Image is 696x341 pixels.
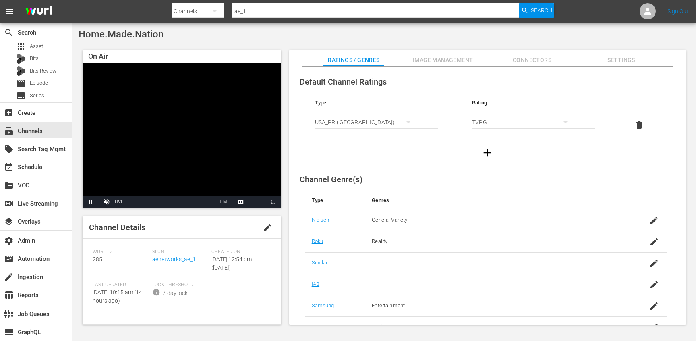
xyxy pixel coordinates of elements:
button: Picture-in-Picture [249,196,265,208]
button: Captions [233,196,249,208]
span: Ingestion [4,272,14,282]
a: IAB [312,281,319,287]
a: Roku [312,238,323,244]
span: Episode [30,79,48,87]
span: Default Channel Ratings [300,77,387,87]
span: Asset [16,42,26,51]
th: Rating [466,93,623,112]
div: USA_PR ([GEOGRAPHIC_DATA]) [315,111,418,133]
span: Ratings / Genres [323,55,384,65]
a: Sign Out [667,8,688,15]
span: [DATE] 12:54 pm ([DATE]) [211,256,252,271]
a: aenetworks_ae_1 [152,256,196,262]
button: Seek to live, currently playing live [217,196,233,208]
span: Image Management [413,55,473,65]
span: Episode [16,79,26,88]
span: Settings [591,55,651,65]
span: Reports [4,290,14,300]
th: Type [309,93,466,112]
span: Channel Genre(s) [300,175,362,184]
div: Bits [16,54,26,64]
span: Home.Made.Nation [79,29,164,40]
span: Overlays [4,217,14,227]
span: Slug: [152,249,208,255]
button: Pause [83,196,99,208]
span: Bits [30,54,39,62]
span: Created On: [211,249,267,255]
button: delete [630,115,649,135]
span: menu [5,6,14,16]
span: Schedule [4,162,14,172]
span: Connectors [502,55,562,65]
span: Last Updated: [93,282,148,288]
span: Search Tag Mgmt [4,144,14,154]
button: edit [258,218,277,237]
span: [DATE] 10:15 am (14 hours ago) [93,289,142,304]
span: Channel Details [89,222,145,232]
span: LIVE [220,200,229,204]
div: LIVE [115,196,124,208]
th: Genres [365,191,626,210]
img: ans4CAIJ8jUAAAAAAAAAAAAAAAAAAAAAAAAgQb4GAAAAAAAAAAAAAAAAAAAAAAAAJMjXAAAAAAAAAAAAAAAAAAAAAAAAgAT5G... [19,2,58,21]
div: TVPG [472,111,575,133]
span: Channels [4,126,14,136]
span: VOD [4,181,14,190]
span: Asset [30,42,43,50]
span: edit [263,223,272,233]
table: simple table [309,93,667,137]
button: Unmute [99,196,115,208]
span: Live Streaming [4,199,14,208]
span: Create [4,108,14,118]
span: Search [4,28,14,37]
span: delete [634,120,644,130]
div: Video Player [83,63,281,208]
span: Wurl ID: [93,249,148,255]
span: Bits Review [30,67,56,75]
div: 7-day lock [162,289,188,297]
span: Series [16,91,26,100]
span: Search [531,3,552,18]
span: GraphQL [4,327,14,337]
button: Search [519,3,554,18]
th: Type [305,191,366,210]
button: Fullscreen [265,196,281,208]
span: info [152,288,160,296]
span: On Air [88,52,108,60]
span: Admin [4,236,14,245]
span: Lock Threshold: [152,282,208,288]
span: Automation [4,254,14,264]
a: LG Primary [312,324,338,330]
a: Samsung [312,302,334,308]
a: Sinclair [312,260,329,266]
span: 285 [93,256,102,262]
div: Bits Review [16,66,26,76]
a: Nielsen [312,217,329,223]
span: Job Queues [4,309,14,319]
span: Series [30,91,44,100]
